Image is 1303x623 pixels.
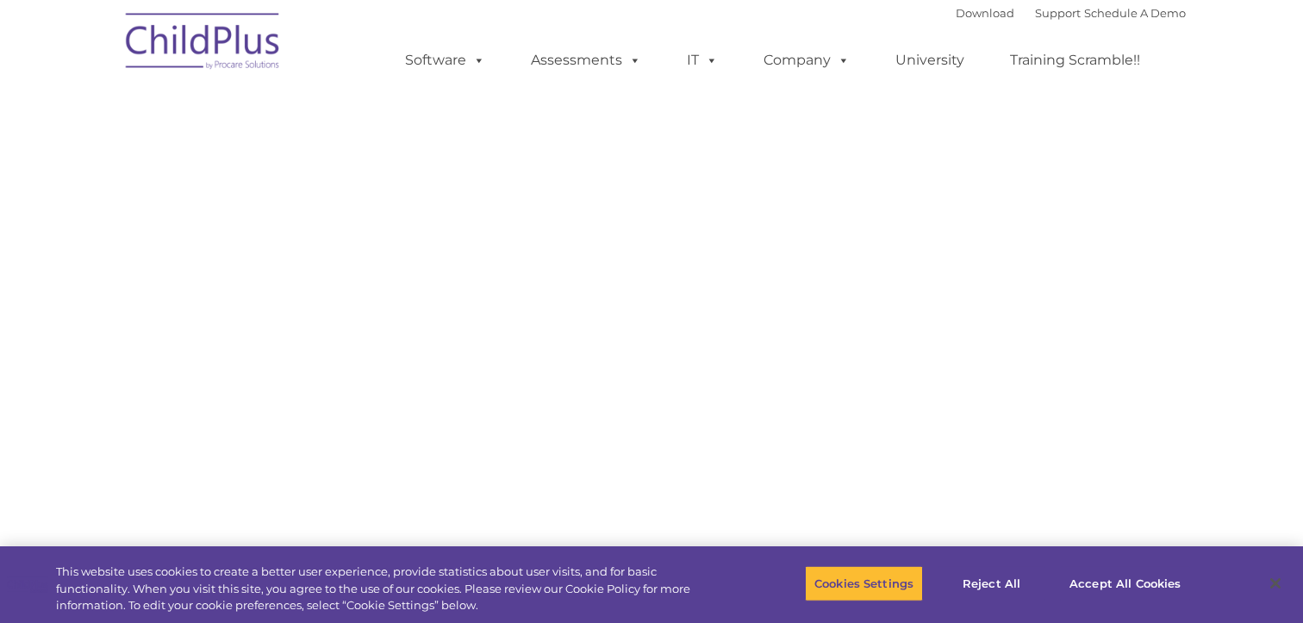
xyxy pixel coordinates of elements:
[993,43,1157,78] a: Training Scramble!!
[938,565,1045,601] button: Reject All
[514,43,658,78] a: Assessments
[1060,565,1190,601] button: Accept All Cookies
[956,6,1186,20] font: |
[56,564,717,614] div: This website uses cookies to create a better user experience, provide statistics about user visit...
[1035,6,1081,20] a: Support
[878,43,982,78] a: University
[805,565,923,601] button: Cookies Settings
[670,43,735,78] a: IT
[117,1,290,87] img: ChildPlus by Procare Solutions
[956,6,1014,20] a: Download
[746,43,867,78] a: Company
[388,43,502,78] a: Software
[1256,564,1294,602] button: Close
[1084,6,1186,20] a: Schedule A Demo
